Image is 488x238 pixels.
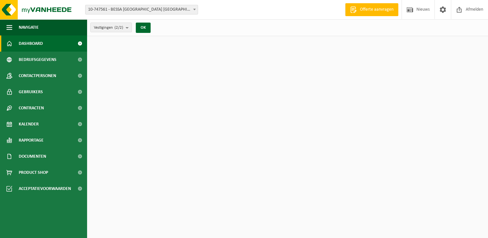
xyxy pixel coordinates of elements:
[19,132,44,148] span: Rapportage
[19,181,71,197] span: Acceptatievoorwaarden
[19,100,44,116] span: Contracten
[94,23,123,33] span: Vestigingen
[19,84,43,100] span: Gebruikers
[19,148,46,164] span: Documenten
[358,6,395,13] span: Offerte aanvragen
[115,25,123,30] count: (2/2)
[345,3,398,16] a: Offerte aanvragen
[19,164,48,181] span: Product Shop
[136,23,151,33] button: OK
[19,35,43,52] span: Dashboard
[19,116,39,132] span: Kalender
[19,68,56,84] span: Contactpersonen
[90,23,132,32] button: Vestigingen(2/2)
[85,5,198,15] span: 10-747561 - BESSA BENELUX NV - KORTRIJK
[19,52,56,68] span: Bedrijfsgegevens
[85,5,198,14] span: 10-747561 - BESSA BENELUX NV - KORTRIJK
[19,19,39,35] span: Navigatie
